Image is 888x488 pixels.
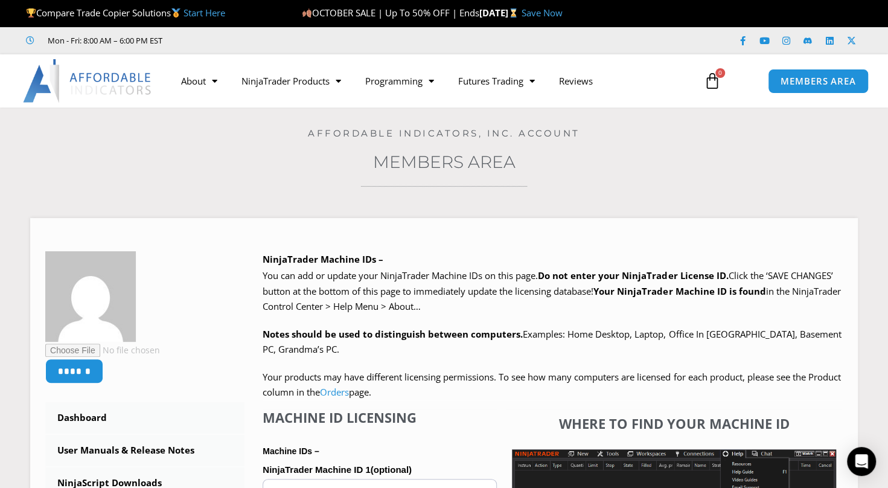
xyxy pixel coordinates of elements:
[715,68,725,78] span: 0
[179,34,360,47] iframe: Customer reviews powered by Trustpilot
[169,67,229,95] a: About
[45,33,162,48] span: Mon - Fri: 8:00 AM – 6:00 PM EST
[263,409,497,425] h4: Machine ID Licensing
[847,447,876,476] div: Open Intercom Messenger
[353,67,446,95] a: Programming
[263,328,523,340] strong: Notes should be used to distinguish between computers.
[593,285,765,297] strong: Your NinjaTrader Machine ID is found
[27,8,36,18] img: 🏆
[373,152,516,172] a: Members Area
[538,269,728,281] b: Do not enter your NinjaTrader License ID.
[263,253,383,265] b: NinjaTrader Machine IDs –
[45,251,136,342] img: f5f22caf07bb9f67eb3c23dcae1d37df60a6062f9046f80cac60aaf5f7bf4800
[23,59,153,103] img: LogoAI | Affordable Indicators – NinjaTrader
[479,7,521,19] strong: [DATE]
[302,8,311,18] img: 🍂
[320,386,349,398] a: Orders
[263,328,841,356] span: Examples: Home Desktop, Laptop, Office In [GEOGRAPHIC_DATA], Basement PC, Grandma’s PC.
[45,435,244,466] a: User Manuals & Release Notes
[263,269,538,281] span: You can add or update your NinjaTrader Machine IDs on this page.
[26,7,225,19] span: Compare Trade Copier Solutions
[169,67,693,95] nav: Menu
[686,63,739,98] a: 0
[512,416,836,431] h4: Where to find your Machine ID
[263,371,840,399] span: Your products may have different licensing permissions. To see how many computers are licensed fo...
[308,127,580,139] a: Affordable Indicators, Inc. Account
[184,7,225,19] a: Start Here
[302,7,479,19] span: OCTOBER SALE | Up To 50% OFF | Ends
[521,7,562,19] a: Save Now
[263,446,319,456] strong: Machine IDs –
[446,67,547,95] a: Futures Trading
[45,402,244,434] a: Dashboard
[547,67,605,95] a: Reviews
[171,8,180,18] img: 🥇
[371,464,412,475] span: (optional)
[263,269,840,312] span: Click the ‘SAVE CHANGES’ button at the bottom of this page to immediately update the licensing da...
[229,67,353,95] a: NinjaTrader Products
[768,69,869,94] a: MEMBERS AREA
[781,77,856,86] span: MEMBERS AREA
[509,8,518,18] img: ⌛
[263,461,497,479] label: NinjaTrader Machine ID 1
